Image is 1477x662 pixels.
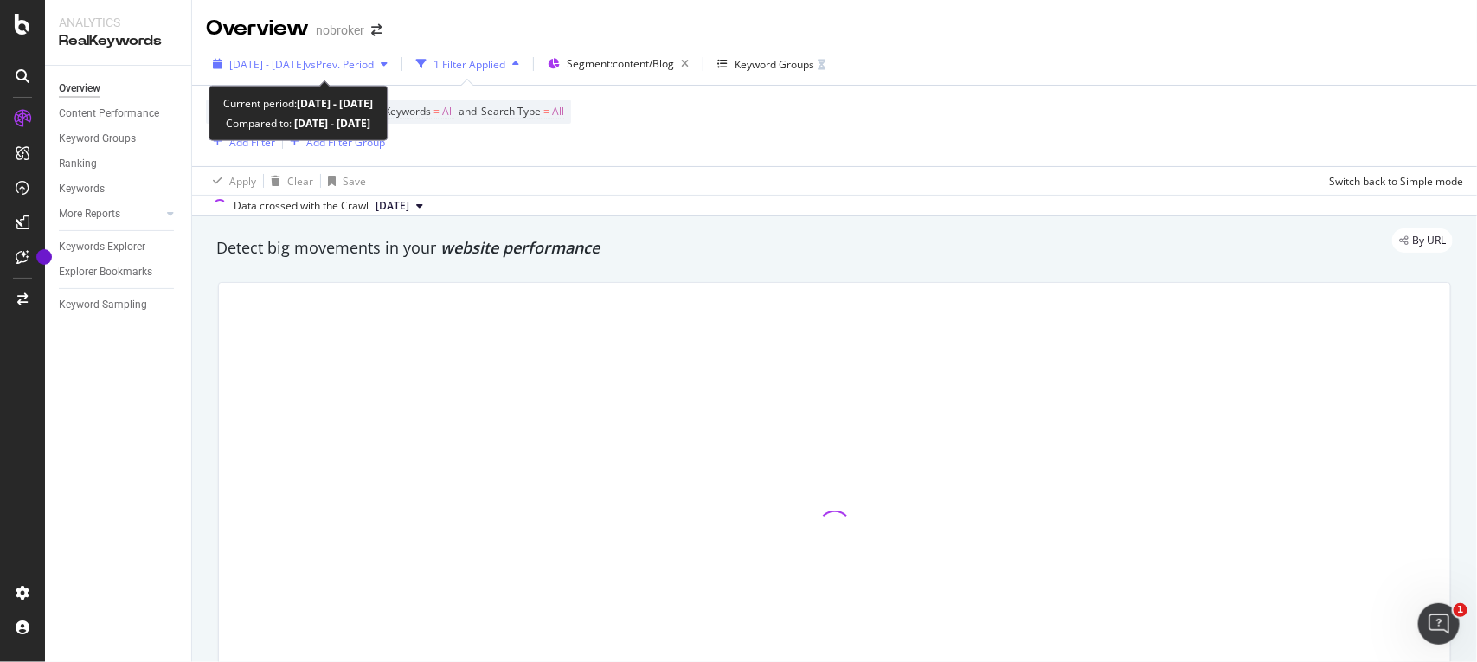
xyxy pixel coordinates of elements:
[376,198,409,214] span: 2025 Mar. 3rd
[36,249,52,265] div: Tooltip anchor
[226,113,370,133] div: Compared to:
[59,238,179,256] a: Keywords Explorer
[1412,235,1446,246] span: By URL
[223,93,373,113] div: Current period:
[59,296,179,314] a: Keyword Sampling
[229,135,275,150] div: Add Filter
[371,24,382,36] div: arrow-right-arrow-left
[541,50,696,78] button: Segment:content/Blog
[543,104,549,119] span: =
[59,180,179,198] a: Keywords
[229,174,256,189] div: Apply
[433,57,505,72] div: 1 Filter Applied
[1418,603,1460,645] iframe: Intercom live chat
[481,104,541,119] span: Search Type
[567,56,674,71] span: Segment: content/Blog
[59,296,147,314] div: Keyword Sampling
[369,196,430,216] button: [DATE]
[409,50,526,78] button: 1 Filter Applied
[552,100,564,124] span: All
[59,14,177,31] div: Analytics
[442,100,454,124] span: All
[264,167,313,195] button: Clear
[59,80,179,98] a: Overview
[1322,167,1463,195] button: Switch back to Simple mode
[229,57,305,72] span: [DATE] - [DATE]
[59,155,179,173] a: Ranking
[59,263,152,281] div: Explorer Bookmarks
[206,50,395,78] button: [DATE] - [DATE]vsPrev. Period
[306,135,385,150] div: Add Filter Group
[59,105,159,123] div: Content Performance
[316,22,364,39] div: nobroker
[283,132,385,152] button: Add Filter Group
[297,96,373,111] b: [DATE] - [DATE]
[234,198,369,214] div: Data crossed with the Crawl
[1454,603,1467,617] span: 1
[59,180,105,198] div: Keywords
[206,167,256,195] button: Apply
[59,205,120,223] div: More Reports
[433,104,440,119] span: =
[59,130,179,148] a: Keyword Groups
[710,50,832,78] button: Keyword Groups
[384,104,431,119] span: Keywords
[321,167,366,195] button: Save
[459,104,477,119] span: and
[735,57,814,72] div: Keyword Groups
[59,31,177,51] div: RealKeywords
[206,14,309,43] div: Overview
[59,155,97,173] div: Ranking
[305,57,374,72] span: vs Prev. Period
[287,174,313,189] div: Clear
[59,238,145,256] div: Keywords Explorer
[206,132,275,152] button: Add Filter
[59,130,136,148] div: Keyword Groups
[59,205,162,223] a: More Reports
[1392,228,1453,253] div: legacy label
[292,116,370,131] b: [DATE] - [DATE]
[343,174,366,189] div: Save
[59,105,179,123] a: Content Performance
[59,263,179,281] a: Explorer Bookmarks
[59,80,100,98] div: Overview
[1329,174,1463,189] div: Switch back to Simple mode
